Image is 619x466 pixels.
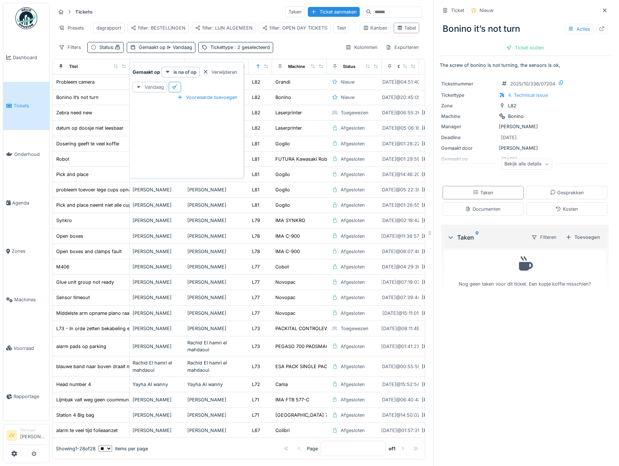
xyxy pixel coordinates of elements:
[20,427,46,443] li: [PERSON_NAME]
[133,186,182,193] div: [PERSON_NAME]
[422,343,476,350] div: [PERSON_NAME]
[440,62,610,69] p: The screw of bonino is not turning, the sensors is ok,
[422,363,476,370] div: [PERSON_NAME]
[380,248,420,255] div: [DATE] @ 08:07:48
[133,325,182,332] div: [PERSON_NAME]
[275,217,305,224] div: IMA SYNKRO
[380,294,420,301] div: [DATE] @ 07:39:44
[501,134,517,141] div: [DATE]
[133,82,167,92] div: Vandaag
[56,427,118,434] div: alarm te veel tijd folieaanzet
[380,186,421,193] div: [DATE] @ 05:22:38
[422,125,476,131] div: [PERSON_NAME]
[528,232,560,242] div: Filteren
[381,125,420,131] div: [DATE] @ 05:06:18
[56,343,106,350] div: alarm pads op parking
[288,64,305,70] div: Machine
[187,279,246,286] div: [PERSON_NAME]
[14,151,46,158] span: Onderhoud
[449,253,601,287] div: Nog geen taken voor dit ticket. Een kopje koffie misschien?
[382,310,419,317] div: [DATE] @ 15:11:01
[380,263,421,270] div: [DATE] @ 04:29:30
[133,427,182,434] div: [PERSON_NAME]
[12,248,46,255] span: Zones
[380,94,421,101] div: [DATE] @ 20:45:05
[341,248,365,255] div: Afgesloten
[13,54,46,61] span: Dashboard
[133,248,182,255] div: [PERSON_NAME]
[56,445,96,452] div: Showing 1 - 28 of 28
[475,233,479,242] sup: 0
[465,206,501,213] div: Documenten
[341,109,368,116] div: Toegewezen
[133,381,182,388] div: Yayha Al wanny
[380,363,421,370] div: [DATE] @ 00:55:59
[187,217,246,224] div: [PERSON_NAME]
[133,69,160,76] strong: Gemaakt op
[381,79,420,85] div: [DATE] @ 04:51:40
[381,427,419,434] div: [DATE] @ 01:57:31
[113,45,121,50] span: :
[381,171,420,178] div: [DATE] @ 14:46:20
[252,140,259,147] div: L81
[56,23,87,33] div: Presets
[56,156,69,163] div: Robot
[56,412,94,419] div: Station 4 Big bag
[275,186,290,193] div: Goglio
[187,396,246,403] div: [PERSON_NAME]
[56,396,167,403] div: Lijmbak valt weg geen coommunicatie wordt koud
[14,393,46,400] span: Rapportage
[131,24,186,31] div: filter: BESTELLINGEN
[187,310,246,317] div: [PERSON_NAME]
[252,156,259,163] div: L81
[397,24,416,31] div: Tabel
[187,202,246,209] div: [PERSON_NAME]
[187,427,246,434] div: [PERSON_NAME]
[210,44,270,51] div: Tickettype
[441,123,609,130] div: [PERSON_NAME]
[56,42,84,53] div: Filters
[69,64,78,70] div: Titel
[275,156,332,163] div: FUTURA Kawasaki Robot
[275,343,340,350] div: PEGASO 700 PADSMACHINE
[252,186,259,193] div: L81
[341,381,365,388] div: Afgesloten
[252,263,260,270] div: L77
[441,134,496,141] div: Deadline
[20,427,46,433] div: Manager
[422,186,476,193] div: [PERSON_NAME]
[252,171,259,178] div: L81
[341,279,365,286] div: Afgesloten
[422,156,476,163] div: [PERSON_NAME]
[6,430,17,441] li: JV
[381,381,420,388] div: [DATE] @ 15:52:54
[440,19,610,38] div: Bonino it’s not turn
[441,102,496,109] div: Zone
[341,263,365,270] div: Afgesloten
[187,294,246,301] div: [PERSON_NAME]
[56,202,134,209] div: Pick and place neemt niet alle cups
[12,199,46,206] span: Agenda
[252,427,260,434] div: L67
[187,412,246,419] div: [PERSON_NAME]
[174,92,240,102] div: Voorwaarde toevoegen
[275,427,290,434] div: Colibri
[252,310,260,317] div: L77
[56,363,135,370] div: blauwe band naar boven draait niet
[341,325,368,332] div: Toegewezen
[252,125,260,131] div: L82
[133,202,182,209] div: [PERSON_NAME]
[422,171,476,178] div: [PERSON_NAME]
[422,109,476,116] div: [PERSON_NAME]
[252,109,260,116] div: L82
[252,233,260,240] div: L78
[508,102,516,109] div: L82
[133,310,182,317] div: [PERSON_NAME]
[187,263,246,270] div: [PERSON_NAME]
[187,325,246,332] div: [PERSON_NAME]
[187,248,246,255] div: [PERSON_NAME]
[275,381,288,388] div: Cama
[381,412,420,419] div: [DATE] @ 14:50:02
[422,427,476,434] div: [PERSON_NAME]
[285,7,305,17] div: Taken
